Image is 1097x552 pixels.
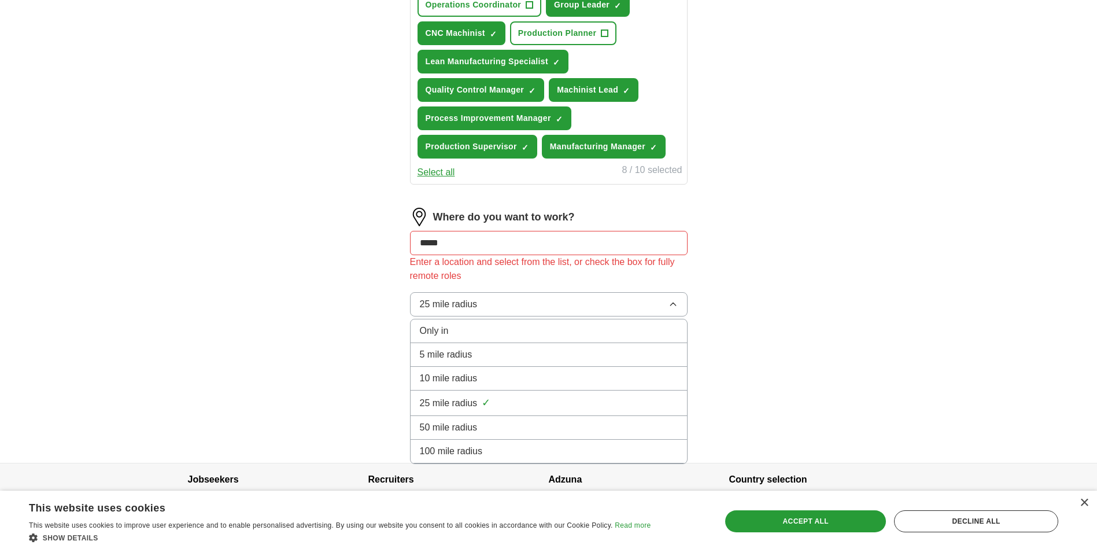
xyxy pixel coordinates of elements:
[410,255,688,283] div: Enter a location and select from the list, or check the box for fully remote roles
[490,30,497,39] span: ✓
[420,421,478,435] span: 50 mile radius
[426,84,525,96] span: Quality Control Manager
[29,498,622,515] div: This website uses cookies
[510,21,616,45] button: Production Planner
[894,510,1058,532] div: Decline all
[43,534,98,542] span: Show details
[522,143,529,152] span: ✓
[433,209,575,225] label: Where do you want to work?
[426,56,548,68] span: Lean Manufacturing Specialist
[553,58,560,67] span: ✓
[420,371,478,385] span: 10 mile radius
[542,135,666,159] button: Manufacturing Manager✓
[29,521,613,529] span: This website uses cookies to improve user experience and to enable personalised advertising. By u...
[622,163,682,179] div: 8 / 10 selected
[418,21,505,45] button: CNC Machinist✓
[420,444,483,458] span: 100 mile radius
[29,532,651,543] div: Show details
[410,292,688,317] button: 25 mile radius
[418,165,455,179] button: Select all
[549,78,638,102] button: Machinist Lead✓
[529,86,535,95] span: ✓
[518,27,596,39] span: Production Planner
[615,521,651,529] a: Read more, opens a new window
[418,78,545,102] button: Quality Control Manager✓
[418,50,568,73] button: Lean Manufacturing Specialist✓
[1080,499,1088,507] div: Close
[410,208,429,226] img: location.png
[418,135,537,159] button: Production Supervisor✓
[729,463,910,496] h4: Country selection
[482,395,490,411] span: ✓
[556,115,563,124] span: ✓
[420,396,478,410] span: 25 mile radius
[650,143,657,152] span: ✓
[614,1,621,10] span: ✓
[426,141,517,153] span: Production Supervisor
[550,141,645,153] span: Manufacturing Manager
[623,86,630,95] span: ✓
[557,84,618,96] span: Machinist Lead
[418,106,571,130] button: Process Improvement Manager✓
[426,112,551,124] span: Process Improvement Manager
[420,324,449,338] span: Only in
[420,348,472,362] span: 5 mile radius
[426,27,485,39] span: CNC Machinist
[725,510,886,532] div: Accept all
[420,297,478,311] span: 25 mile radius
